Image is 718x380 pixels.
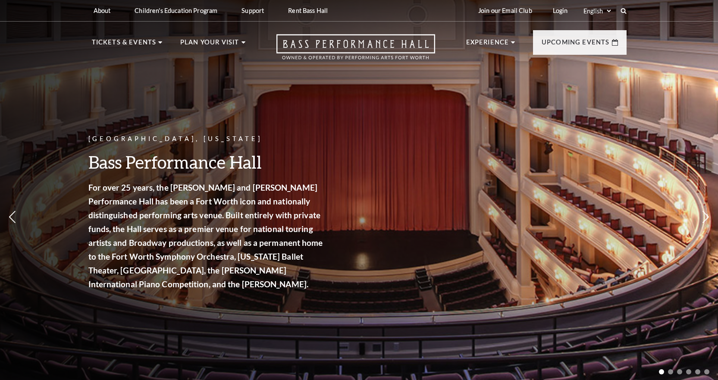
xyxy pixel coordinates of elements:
p: [GEOGRAPHIC_DATA], [US_STATE] [88,134,326,144]
p: Rent Bass Hall [288,7,328,14]
p: About [94,7,111,14]
p: Tickets & Events [92,37,157,53]
p: Children's Education Program [135,7,217,14]
strong: For over 25 years, the [PERSON_NAME] and [PERSON_NAME] Performance Hall has been a Fort Worth ico... [88,182,323,289]
h3: Bass Performance Hall [88,151,326,173]
p: Plan Your Visit [180,37,239,53]
p: Support [241,7,264,14]
p: Upcoming Events [542,37,610,53]
p: Experience [466,37,509,53]
select: Select: [582,7,612,15]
